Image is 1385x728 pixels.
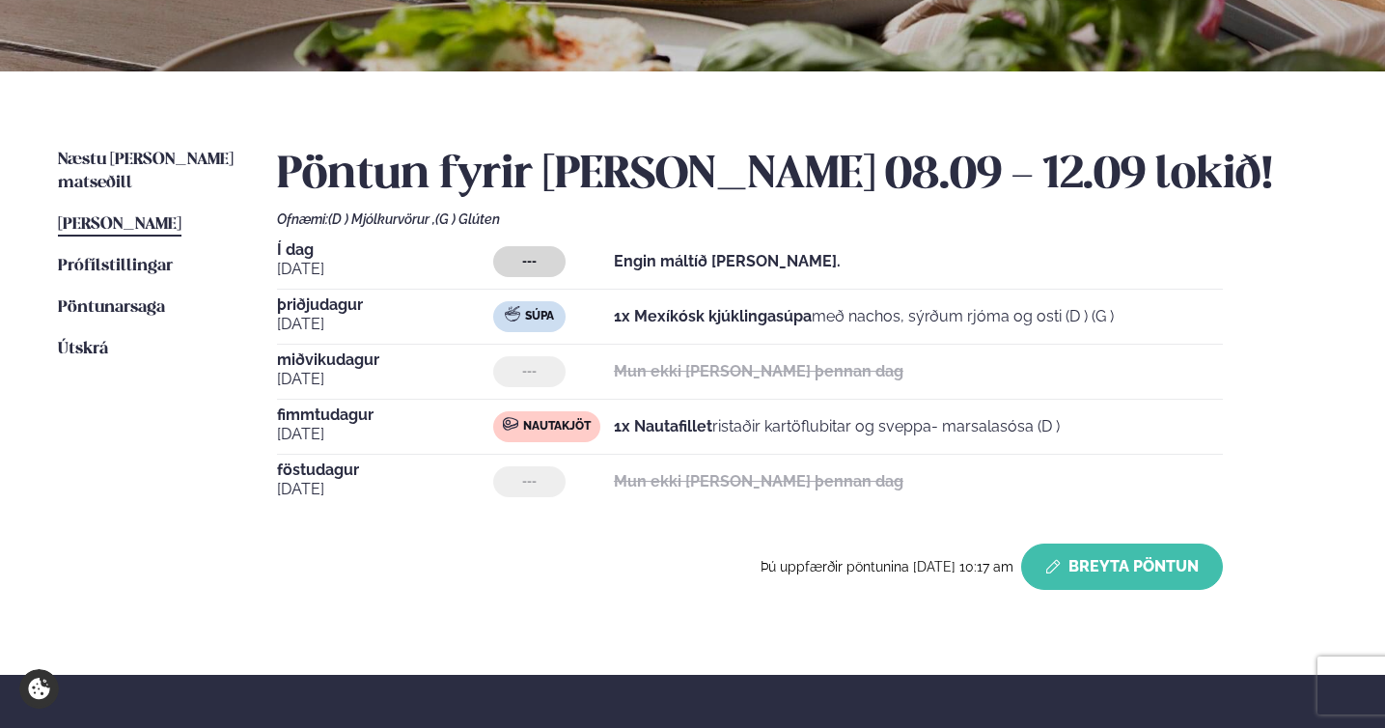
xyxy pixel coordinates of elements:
[58,255,173,278] a: Prófílstillingar
[522,474,537,490] span: ---
[503,416,518,432] img: beef.svg
[435,211,500,227] span: (G ) Glúten
[277,211,1328,227] div: Ofnæmi:
[277,297,493,313] span: þriðjudagur
[58,341,108,357] span: Útskrá
[277,462,493,478] span: föstudagur
[58,213,181,237] a: [PERSON_NAME]
[614,417,712,435] strong: 1x Nautafillet
[328,211,435,227] span: (D ) Mjólkurvörur ,
[277,258,493,281] span: [DATE]
[525,309,554,324] span: Súpa
[277,352,493,368] span: miðvikudagur
[614,472,903,490] strong: Mun ekki [PERSON_NAME] þennan dag
[761,559,1013,574] span: Þú uppfærðir pöntunina [DATE] 10:17 am
[277,149,1328,203] h2: Pöntun fyrir [PERSON_NAME] 08.09 - 12.09 lokið!
[614,252,841,270] strong: Engin máltíð [PERSON_NAME].
[614,307,812,325] strong: 1x Mexíkósk kjúklingasúpa
[58,152,234,191] span: Næstu [PERSON_NAME] matseðill
[505,306,520,322] img: soup.svg
[614,415,1060,438] p: ristaðir kartöflubitar og sveppa- marsalasósa (D )
[19,669,59,709] a: Cookie settings
[58,216,181,233] span: [PERSON_NAME]
[58,258,173,274] span: Prófílstillingar
[58,299,165,316] span: Pöntunarsaga
[277,407,493,423] span: fimmtudagur
[277,313,493,336] span: [DATE]
[277,423,493,446] span: [DATE]
[58,296,165,320] a: Pöntunarsaga
[277,368,493,391] span: [DATE]
[522,254,537,269] span: ---
[1021,544,1223,590] button: Breyta Pöntun
[58,338,108,361] a: Útskrá
[522,364,537,379] span: ---
[523,419,591,434] span: Nautakjöt
[277,478,493,501] span: [DATE]
[614,305,1114,328] p: með nachos, sýrðum rjóma og osti (D ) (G )
[277,242,493,258] span: Í dag
[58,149,238,195] a: Næstu [PERSON_NAME] matseðill
[614,362,903,380] strong: Mun ekki [PERSON_NAME] þennan dag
